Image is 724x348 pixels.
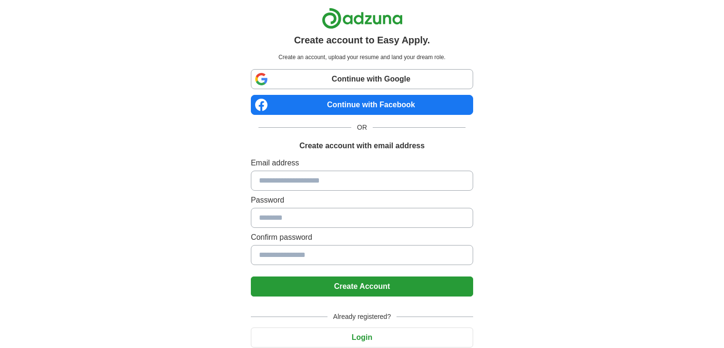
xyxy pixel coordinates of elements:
h1: Create account to Easy Apply. [294,33,430,47]
label: Confirm password [251,232,473,243]
h1: Create account with email address [299,140,425,152]
span: OR [351,123,373,133]
p: Create an account, upload your resume and land your dream role. [253,53,471,61]
button: Login [251,328,473,348]
a: Continue with Facebook [251,95,473,115]
button: Create Account [251,276,473,297]
label: Password [251,194,473,206]
a: Login [251,333,473,341]
label: Email address [251,157,473,169]
img: Adzuna logo [322,8,403,29]
a: Continue with Google [251,69,473,89]
span: Already registered? [327,312,397,322]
